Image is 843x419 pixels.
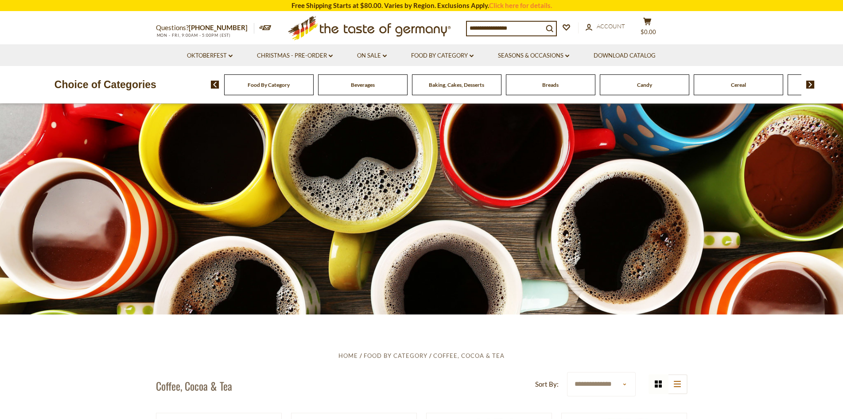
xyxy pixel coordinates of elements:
[586,22,625,31] a: Account
[806,81,815,89] img: next arrow
[156,22,254,34] p: Questions?
[156,379,232,392] h1: Coffee, Cocoa & Tea
[156,33,231,38] span: MON - FRI, 9:00AM - 5:00PM (EST)
[187,51,233,61] a: Oktoberfest
[364,352,427,359] a: Food By Category
[257,51,333,61] a: Christmas - PRE-ORDER
[641,28,656,35] span: $0.00
[594,51,656,61] a: Download Catalog
[189,23,248,31] a: [PHONE_NUMBER]
[338,352,358,359] a: Home
[248,81,290,88] a: Food By Category
[489,1,552,9] a: Click here for details.
[731,81,746,88] a: Cereal
[535,379,559,390] label: Sort By:
[357,51,387,61] a: On Sale
[542,81,559,88] a: Breads
[411,51,474,61] a: Food By Category
[634,17,661,39] button: $0.00
[433,352,505,359] a: Coffee, Cocoa & Tea
[429,81,484,88] a: Baking, Cakes, Desserts
[211,81,219,89] img: previous arrow
[637,81,652,88] a: Candy
[351,81,375,88] a: Beverages
[498,51,569,61] a: Seasons & Occasions
[597,23,625,30] span: Account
